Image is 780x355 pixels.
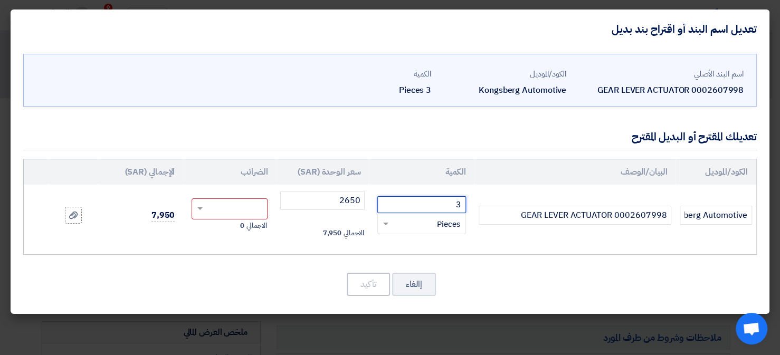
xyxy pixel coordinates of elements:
input: Add Item Description [479,206,671,225]
th: الضرائب [183,159,276,185]
th: الإجمالي (SAR) [98,159,183,185]
th: الكود/الموديل [676,159,756,185]
span: 0 [240,220,244,231]
div: اسم البند الأصلي [575,68,744,80]
button: تأكيد [347,273,390,296]
input: أدخل سعر الوحدة [280,191,365,210]
ng-select: VAT [192,198,268,219]
input: RFQ_STEP1.ITEMS.2.AMOUNT_TITLE [377,196,466,213]
h4: تعديل اسم البند أو اقتراح بند بديل [612,22,757,36]
th: سعر الوحدة (SAR) [276,159,369,185]
div: تعديلك المقترح أو البديل المقترح [632,129,757,145]
span: الاجمالي [246,220,267,231]
span: 7,950 [323,228,342,238]
button: إالغاء [392,273,436,296]
div: الكود/الموديل [440,68,566,80]
th: البيان/الوصف [474,159,676,185]
span: 7,950 [151,209,175,222]
th: الكمية [369,159,474,185]
div: 3 Pieces [305,84,431,97]
div: الكمية [305,68,431,80]
div: 0002607998 GEAR LEVER ACTUATOR [575,84,744,97]
div: دردشة مفتوحة [736,313,767,344]
input: الموديل [680,206,752,225]
span: Pieces [437,218,460,231]
div: Kongsberg Automotive [440,84,566,97]
span: الاجمالي [344,228,364,238]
